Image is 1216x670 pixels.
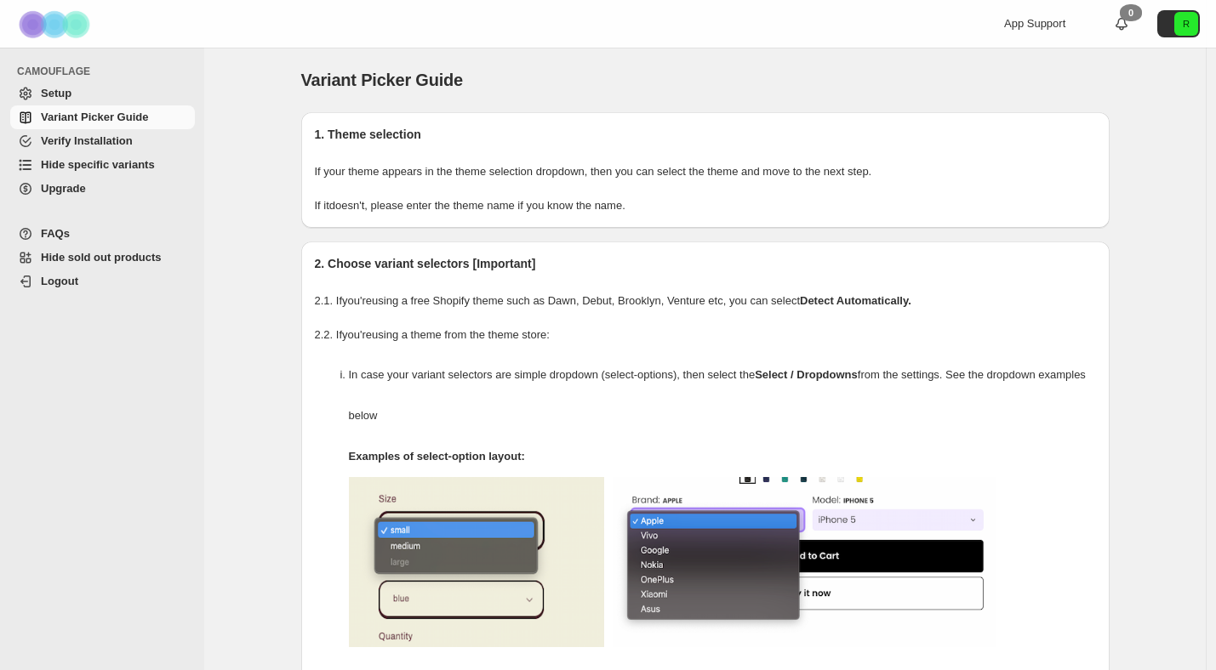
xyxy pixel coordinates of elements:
h2: 2. Choose variant selectors [Important] [315,255,1096,272]
a: Hide sold out products [10,246,195,270]
p: If your theme appears in the theme selection dropdown, then you can select the theme and move to ... [315,163,1096,180]
h2: 1. Theme selection [315,126,1096,143]
a: Hide specific variants [10,153,195,177]
a: Upgrade [10,177,195,201]
span: Hide specific variants [41,158,155,171]
a: 0 [1113,15,1130,32]
strong: Examples of select-option layout: [349,450,525,463]
a: Logout [10,270,195,293]
a: Variant Picker Guide [10,105,195,129]
p: In case your variant selectors are simple dropdown (select-options), then select the from the set... [349,355,1096,436]
text: R [1183,19,1190,29]
span: Setup [41,87,71,99]
button: Avatar with initials R [1157,10,1200,37]
a: FAQs [10,222,195,246]
img: Camouflage [14,1,99,48]
img: camouflage-select-options-2 [613,477,996,647]
span: CAMOUFLAGE [17,65,196,78]
span: App Support [1004,17,1065,30]
span: Variant Picker Guide [301,71,464,89]
span: Verify Installation [41,134,133,147]
span: Avatar with initials R [1174,12,1198,36]
img: camouflage-select-options [349,477,604,647]
p: 2.2. If you're using a theme from the theme store: [315,326,1096,344]
span: FAQs [41,227,70,240]
span: Upgrade [41,182,86,195]
span: Logout [41,275,78,287]
strong: Detect Automatically. [800,294,911,307]
p: 2.1. If you're using a free Shopify theme such as Dawn, Debut, Brooklyn, Venture etc, you can select [315,292,1096,309]
p: If it doesn't , please enter the theme name if you know the name. [315,197,1096,214]
strong: Select / Dropdowns [755,368,858,381]
a: Setup [10,82,195,105]
span: Hide sold out products [41,251,162,264]
div: 0 [1120,4,1142,21]
a: Verify Installation [10,129,195,153]
span: Variant Picker Guide [41,111,148,123]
